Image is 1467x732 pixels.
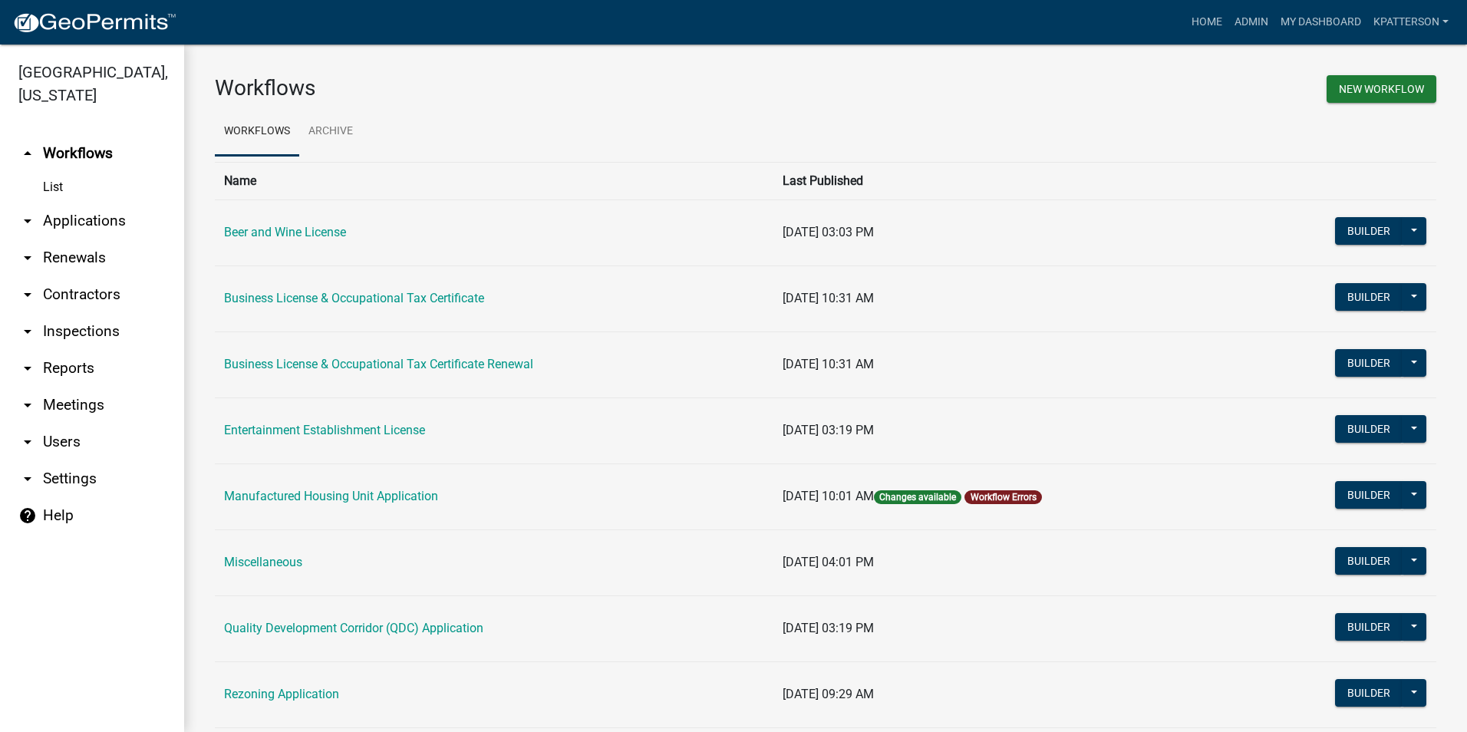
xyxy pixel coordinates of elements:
[18,322,37,341] i: arrow_drop_down
[18,470,37,488] i: arrow_drop_down
[215,75,814,101] h3: Workflows
[783,687,874,701] span: [DATE] 09:29 AM
[1335,283,1403,311] button: Builder
[783,291,874,305] span: [DATE] 10:31 AM
[18,433,37,451] i: arrow_drop_down
[1335,217,1403,245] button: Builder
[299,107,362,157] a: Archive
[783,357,874,371] span: [DATE] 10:31 AM
[224,555,302,569] a: Miscellaneous
[224,489,438,503] a: Manufactured Housing Unit Application
[18,249,37,267] i: arrow_drop_down
[18,396,37,414] i: arrow_drop_down
[773,162,1247,199] th: Last Published
[18,285,37,304] i: arrow_drop_down
[1335,349,1403,377] button: Builder
[1335,613,1403,641] button: Builder
[224,357,533,371] a: Business License & Occupational Tax Certificate Renewal
[215,107,299,157] a: Workflows
[18,359,37,378] i: arrow_drop_down
[783,489,874,503] span: [DATE] 10:01 AM
[783,621,874,635] span: [DATE] 03:19 PM
[224,423,425,437] a: Entertainment Establishment License
[971,492,1037,503] a: Workflow Errors
[783,225,874,239] span: [DATE] 03:03 PM
[18,144,37,163] i: arrow_drop_up
[1335,679,1403,707] button: Builder
[783,423,874,437] span: [DATE] 03:19 PM
[1335,547,1403,575] button: Builder
[1185,8,1228,37] a: Home
[18,506,37,525] i: help
[224,687,339,701] a: Rezoning Application
[1274,8,1367,37] a: My Dashboard
[1335,481,1403,509] button: Builder
[874,490,961,504] span: Changes available
[1327,75,1436,103] button: New Workflow
[224,225,346,239] a: Beer and Wine License
[18,212,37,230] i: arrow_drop_down
[783,555,874,569] span: [DATE] 04:01 PM
[215,162,773,199] th: Name
[1335,415,1403,443] button: Builder
[1228,8,1274,37] a: Admin
[224,621,483,635] a: Quality Development Corridor (QDC) Application
[224,291,484,305] a: Business License & Occupational Tax Certificate
[1367,8,1455,37] a: KPATTERSON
